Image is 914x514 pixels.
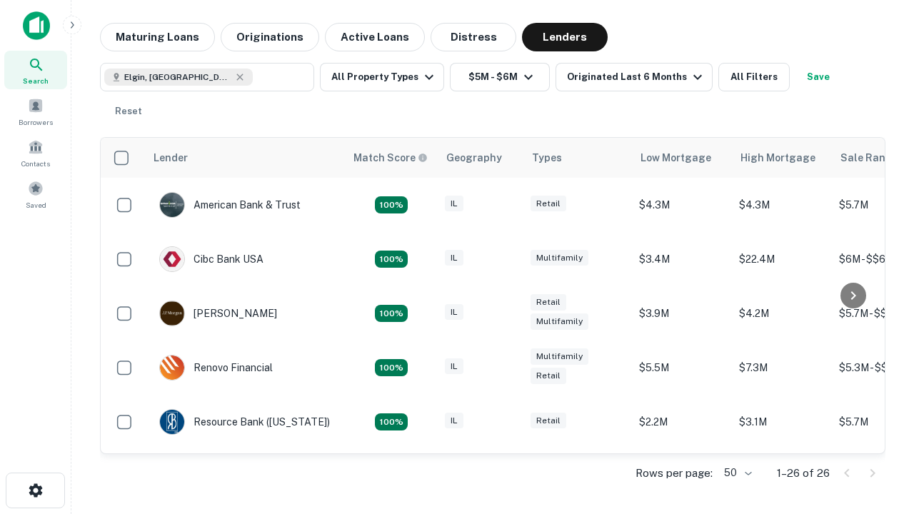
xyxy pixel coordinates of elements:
td: $3.9M [632,286,732,341]
div: American Bank & Trust [159,192,301,218]
p: 1–26 of 26 [777,465,830,482]
div: Originated Last 6 Months [567,69,706,86]
th: Geography [438,138,523,178]
div: Multifamily [531,250,588,266]
div: Retail [531,294,566,311]
a: Saved [4,175,67,213]
td: $4M [732,449,832,503]
img: capitalize-icon.png [23,11,50,40]
img: picture [160,193,184,217]
div: Resource Bank ([US_STATE]) [159,409,330,435]
button: Distress [431,23,516,51]
div: 50 [718,463,754,483]
div: High Mortgage [740,149,815,166]
button: All Property Types [320,63,444,91]
img: picture [160,301,184,326]
td: $4.3M [632,178,732,232]
div: Multifamily [531,348,588,365]
th: Types [523,138,632,178]
div: Matching Properties: 4, hasApolloMatch: undefined [375,305,408,322]
th: Lender [145,138,345,178]
img: picture [160,247,184,271]
td: $22.4M [732,232,832,286]
div: Geography [446,149,502,166]
div: IL [445,358,463,375]
img: picture [160,410,184,434]
div: [PERSON_NAME] [159,301,277,326]
div: Cibc Bank USA [159,246,263,272]
div: Multifamily [531,313,588,330]
span: Elgin, [GEOGRAPHIC_DATA], [GEOGRAPHIC_DATA] [124,71,231,84]
td: $2.2M [632,395,732,449]
th: Capitalize uses an advanced AI algorithm to match your search with the best lender. The match sco... [345,138,438,178]
button: All Filters [718,63,790,91]
div: Lender [154,149,188,166]
div: Types [532,149,562,166]
button: Originations [221,23,319,51]
span: Search [23,75,49,86]
button: $5M - $6M [450,63,550,91]
div: Matching Properties: 4, hasApolloMatch: undefined [375,251,408,268]
div: IL [445,304,463,321]
img: picture [160,356,184,380]
div: IL [445,196,463,212]
td: $4M [632,449,732,503]
span: Contacts [21,158,50,169]
div: IL [445,250,463,266]
td: $7.3M [732,341,832,395]
div: Retail [531,196,566,212]
button: Active Loans [325,23,425,51]
a: Borrowers [4,92,67,131]
div: Renovo Financial [159,355,273,381]
p: Rows per page: [636,465,713,482]
a: Search [4,51,67,89]
iframe: Chat Widget [843,400,914,468]
td: $3.4M [632,232,732,286]
td: $4.2M [732,286,832,341]
td: $4.3M [732,178,832,232]
div: Retail [531,368,566,384]
button: Originated Last 6 Months [556,63,713,91]
span: Saved [26,199,46,211]
div: IL [445,413,463,429]
a: Contacts [4,133,67,172]
div: Matching Properties: 7, hasApolloMatch: undefined [375,196,408,213]
h6: Match Score [353,150,425,166]
button: Reset [106,97,151,126]
th: High Mortgage [732,138,832,178]
div: Low Mortgage [641,149,711,166]
td: $5.5M [632,341,732,395]
th: Low Mortgage [632,138,732,178]
span: Borrowers [19,116,53,128]
div: Matching Properties: 4, hasApolloMatch: undefined [375,359,408,376]
div: Matching Properties: 4, hasApolloMatch: undefined [375,413,408,430]
button: Save your search to get updates of matches that match your search criteria. [795,63,841,91]
div: Retail [531,413,566,429]
td: $3.1M [732,395,832,449]
button: Maturing Loans [100,23,215,51]
button: Lenders [522,23,608,51]
div: Capitalize uses an advanced AI algorithm to match your search with the best lender. The match sco... [353,150,428,166]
